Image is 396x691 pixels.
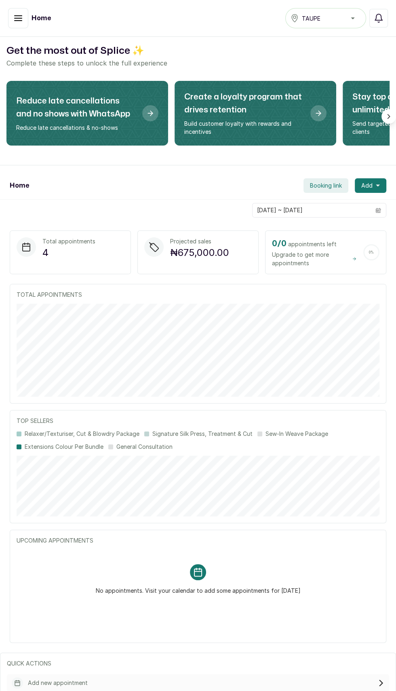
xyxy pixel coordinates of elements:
p: ₦675,000.00 [170,245,229,260]
span: Add [361,182,373,190]
span: appointments left [288,240,337,248]
p: General Consultation [116,443,173,451]
p: Complete these steps to unlock the full experience [6,58,390,68]
h1: Home [10,181,29,190]
div: Create a loyalty program that drives retention [175,81,336,146]
p: Add new appointment [28,679,88,687]
button: TAUPE [285,8,366,28]
button: Booking link [303,178,348,193]
p: TOTAL APPOINTMENTS [17,291,379,299]
h2: Reduce late cancellations and no shows with WhatsApp [16,95,136,120]
p: 4 [42,245,95,260]
span: 0 % [369,251,374,254]
p: Signature Silk Press, Treatment & Cut [152,430,253,438]
span: TAUPE [302,14,320,23]
p: Relaxer/Texturiser, Cut & Blowdry Package [25,430,139,438]
p: Sew-In Weave Package [265,430,328,438]
p: Extensions Colour Per Bundle [25,443,103,451]
h1: Home [32,13,51,23]
p: TOP SELLERS [17,417,379,425]
p: Reduce late cancellations & no-shows [16,124,136,132]
p: QUICK ACTIONS [7,659,389,668]
p: Build customer loyalty with rewards and incentives [184,120,304,136]
input: Select date [253,203,371,217]
h2: Get the most out of Splice ✨ [6,44,390,58]
p: Projected sales [170,237,229,245]
p: UPCOMING APPOINTMENTS [17,537,379,545]
button: Add [355,178,386,193]
svg: calendar [375,207,381,213]
h2: Create a loyalty program that drives retention [184,91,304,116]
p: Total appointments [42,237,95,245]
p: No appointments. Visit your calendar to add some appointments for [DATE] [96,580,301,595]
span: Upgrade to get more appointments [272,250,357,267]
div: Reduce late cancellations and no shows with WhatsApp [6,81,168,146]
span: Booking link [310,182,342,190]
h2: 0 / 0 [272,237,286,250]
